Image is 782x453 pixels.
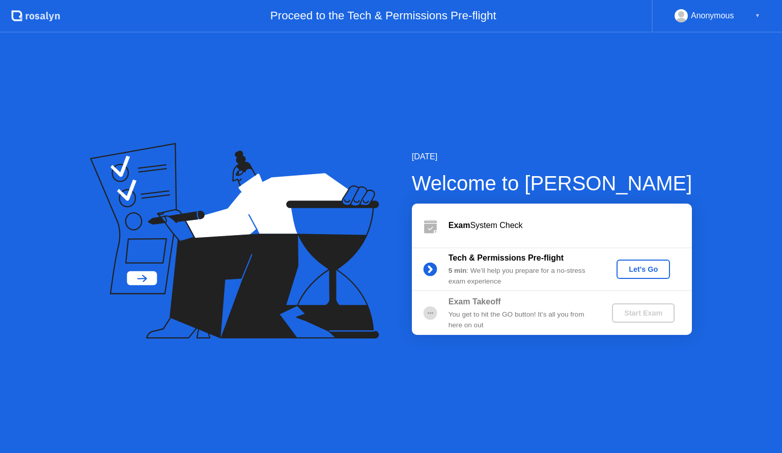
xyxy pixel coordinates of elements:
button: Let's Go [617,260,670,279]
b: Tech & Permissions Pre-flight [449,253,564,262]
div: Start Exam [616,309,671,317]
div: [DATE] [412,151,692,163]
div: System Check [449,219,692,232]
b: Exam Takeoff [449,297,501,306]
b: 5 min [449,267,467,274]
div: : We’ll help you prepare for a no-stress exam experience [449,266,595,287]
div: You get to hit the GO button! It’s all you from here on out [449,309,595,330]
div: Let's Go [621,265,666,273]
div: ▼ [755,9,760,22]
b: Exam [449,221,470,230]
button: Start Exam [612,303,675,323]
div: Anonymous [691,9,734,22]
div: Welcome to [PERSON_NAME] [412,168,692,199]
